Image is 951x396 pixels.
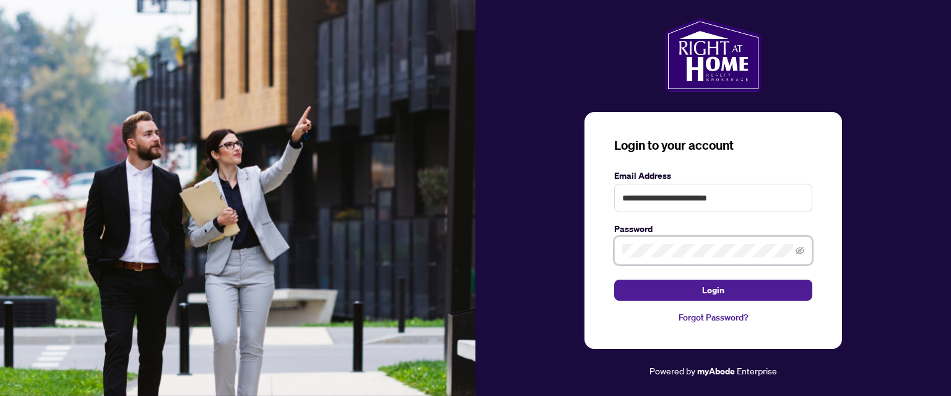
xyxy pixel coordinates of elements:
[702,280,724,300] span: Login
[614,222,812,236] label: Password
[737,365,777,376] span: Enterprise
[614,137,812,154] h3: Login to your account
[665,18,761,92] img: ma-logo
[649,365,695,376] span: Powered by
[614,169,812,183] label: Email Address
[796,246,804,255] span: eye-invisible
[614,280,812,301] button: Login
[614,311,812,324] a: Forgot Password?
[697,364,735,378] a: myAbode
